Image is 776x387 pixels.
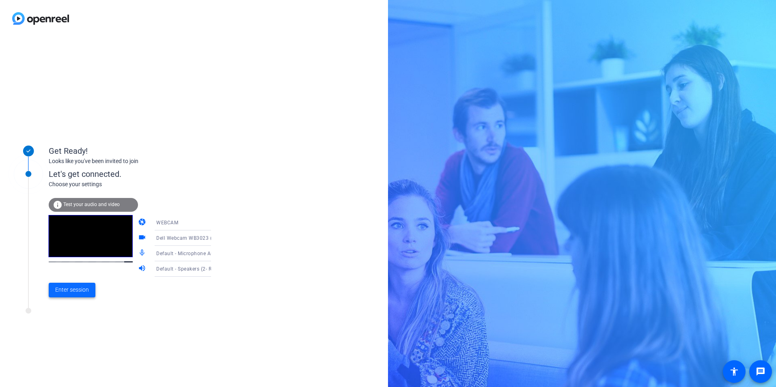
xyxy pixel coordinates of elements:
div: Choose your settings [49,180,228,189]
mat-icon: info [53,200,63,210]
div: Let's get connected. [49,168,228,180]
span: WEBCAM [156,220,178,226]
span: Dell Webcam WB3023 (413c:c03e) [156,234,238,241]
mat-icon: camera [138,218,148,228]
div: Looks like you've been invited to join [49,157,211,166]
button: Enter session [49,283,95,297]
span: Default - Speakers (2- Realtek(R) Audio) [156,265,250,272]
div: Get Ready! [49,145,211,157]
span: Test your audio and video [63,202,120,207]
mat-icon: accessibility [729,367,739,376]
mat-icon: volume_up [138,264,148,274]
span: Default - Microphone Array (2- Realtek(R) Audio) [156,250,270,256]
mat-icon: videocam [138,233,148,243]
span: Enter session [55,286,89,294]
mat-icon: mic_none [138,249,148,258]
mat-icon: message [756,367,765,376]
